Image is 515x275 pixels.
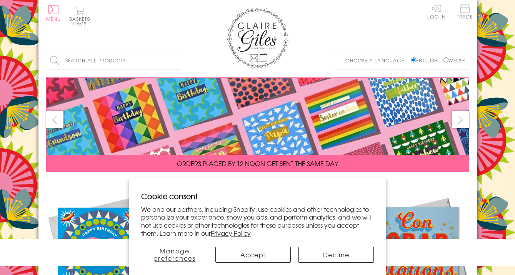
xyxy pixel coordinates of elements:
[345,57,410,64] p: Choose a language:
[457,4,473,19] span: Trade
[427,4,446,19] a: Log In
[211,228,251,238] a: Privacy Policy
[177,159,338,168] span: ORDERS PLACED BY 12 NOON GET SENT THE SAME DAY
[457,4,473,20] a: Trade
[141,191,374,201] h2: Cookie consent
[46,5,61,21] button: Menu
[73,15,90,27] span: 0 items
[46,52,181,69] input: Search all products
[411,57,416,62] input: English
[46,111,63,128] button: prev
[46,178,469,190] div: Carousel Pagination
[215,247,291,263] button: Accept
[227,8,288,69] img: Claire Giles Greetings Cards
[411,57,442,64] label: English
[141,205,374,237] p: We and our partners, including Shopify, use cookies and other technologies to personalize your ex...
[69,6,90,26] button: Basket0 items
[298,247,374,263] button: Decline
[452,111,469,128] button: next
[141,247,208,263] button: Manage preferences
[443,57,465,64] label: Welsh
[173,52,181,69] input: Search
[46,15,61,22] span: Menu
[153,246,196,263] span: Manage preferences
[443,57,448,62] input: Welsh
